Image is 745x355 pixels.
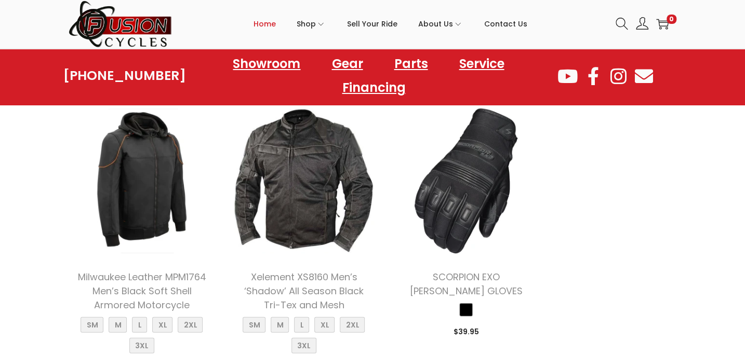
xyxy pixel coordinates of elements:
[77,270,206,311] a: Milwaukee Leather MPM1764 Men’s Black Soft Shell Armored Motorcycle
[294,317,309,333] span: L
[81,317,103,333] span: SM
[331,76,416,100] a: Financing
[409,270,522,297] a: SCORPION EXO [PERSON_NAME] GLOVES
[297,1,326,47] a: Shop
[291,338,316,353] span: 3XL
[314,317,335,333] span: XL
[448,52,514,76] a: Service
[63,69,186,83] a: [PHONE_NUMBER]
[418,11,453,37] span: About Us
[172,1,608,47] nav: Primary navigation
[321,52,373,76] a: Gear
[418,1,463,47] a: About Us
[186,52,556,100] nav: Menu
[69,108,215,254] img: Product image
[254,11,276,37] span: Home
[347,11,397,37] span: Sell Your Ride
[231,108,377,254] img: Product image
[383,52,438,76] a: Parts
[393,108,539,254] img: Product image
[453,326,458,337] span: $
[132,317,147,333] span: L
[271,317,289,333] span: M
[297,11,316,37] span: Shop
[244,270,364,311] a: Xelement XS8160 Men’s ‘Shadow’ All Season Black Tri-Tex and Mesh
[340,317,365,333] span: 2XL
[347,1,397,47] a: Sell Your Ride
[243,317,265,333] span: SM
[129,338,154,353] span: 3XL
[656,18,669,30] a: 0
[152,317,172,333] span: XL
[222,52,311,76] a: Showroom
[109,317,127,333] span: M
[484,1,527,47] a: Contact Us
[484,11,527,37] span: Contact Us
[254,1,276,47] a: Home
[453,326,478,337] span: 39.95
[178,317,203,333] span: 2XL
